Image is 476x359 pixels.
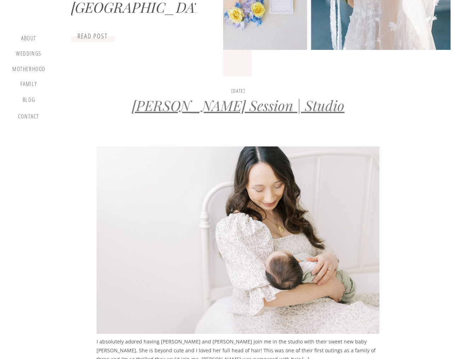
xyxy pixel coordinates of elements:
[15,81,42,90] a: Family
[18,35,39,44] a: about
[17,113,41,123] a: contact
[132,96,344,115] a: [PERSON_NAME] Session | Studio
[12,66,46,74] a: motherhood
[15,50,42,59] a: Weddings
[195,88,281,97] h3: [DATE]
[71,32,114,41] a: read post
[18,97,39,106] a: blog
